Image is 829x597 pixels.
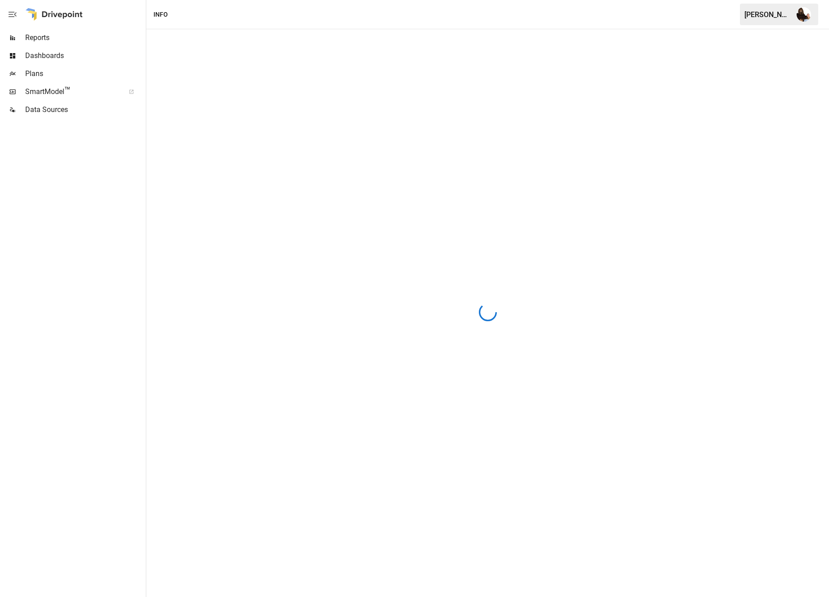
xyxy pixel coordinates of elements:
[25,68,144,79] span: Plans
[744,10,791,19] div: [PERSON_NAME]
[797,7,811,22] img: Ryan Dranginis
[25,32,144,43] span: Reports
[25,104,144,115] span: Data Sources
[64,85,71,96] span: ™
[25,50,144,61] span: Dashboards
[25,86,119,97] span: SmartModel
[791,2,816,27] button: Ryan Dranginis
